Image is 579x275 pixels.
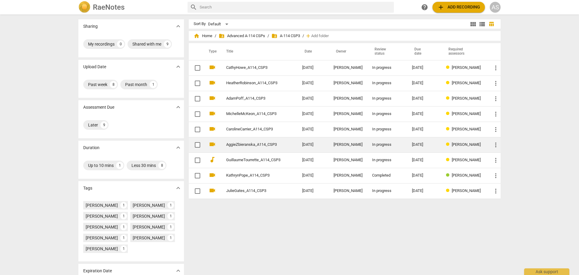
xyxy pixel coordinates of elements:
div: 8 [158,162,166,169]
a: CathyHowe_A114_CSP3 [226,66,280,70]
span: videocam [209,94,216,102]
td: [DATE] [297,60,329,75]
div: [PERSON_NAME] [86,202,118,208]
span: expand_more [175,63,182,70]
div: In progress [372,112,402,116]
span: / [302,34,304,38]
span: search [190,4,197,11]
td: [DATE] [297,75,329,91]
div: [PERSON_NAME] [133,202,165,208]
span: more_vert [492,95,499,102]
div: 1 [116,162,123,169]
span: [PERSON_NAME] [452,142,481,147]
span: more_vert [492,80,499,87]
div: Less 30 mins [131,162,156,168]
span: Review status: in progress [446,127,452,131]
td: [DATE] [297,152,329,168]
div: [DATE] [412,127,436,132]
div: [PERSON_NAME] [334,142,362,147]
td: [DATE] [297,91,329,106]
span: Review status: in progress [446,65,452,70]
span: [PERSON_NAME] [452,111,481,116]
div: Shared with me [132,41,161,47]
span: folder_shared [219,33,225,39]
span: videocam [209,171,216,179]
a: Help [419,2,430,13]
span: Review status: in progress [446,142,452,147]
td: [DATE] [297,183,329,199]
th: Date [297,43,329,60]
div: [PERSON_NAME] [133,224,165,230]
td: [DATE] [297,106,329,122]
span: add [437,4,445,11]
div: [PERSON_NAME] [133,235,165,241]
span: videocam [209,187,216,194]
div: [PERSON_NAME] [334,81,362,85]
button: Show more [174,103,183,112]
span: Review status: in progress [446,188,452,193]
div: 1 [167,224,174,230]
button: Show more [174,184,183,193]
span: home [194,33,200,39]
th: Due date [407,43,441,60]
div: 1 [150,81,157,88]
div: 9 [100,121,108,129]
p: Duration [83,145,100,151]
span: [PERSON_NAME] [452,96,481,101]
span: [PERSON_NAME] [452,81,481,85]
div: [PERSON_NAME] [86,213,118,219]
div: [PERSON_NAME] [334,96,362,101]
div: In progress [372,96,402,101]
th: Review status [367,43,407,60]
div: 1 [167,235,174,241]
span: more_vert [492,172,499,179]
div: Sort By [194,22,206,26]
span: [PERSON_NAME] [452,173,481,177]
a: AggieZbieranska_A114_CSP3 [226,142,280,147]
div: 1 [120,245,127,252]
span: table_chart [489,21,494,27]
div: [PERSON_NAME] [334,112,362,116]
div: [DATE] [412,158,436,162]
div: Completed [372,173,402,178]
span: [PERSON_NAME] [452,158,481,162]
div: Up to 10 mins [88,162,114,168]
div: Past month [125,82,147,88]
span: Advanced A-114 CSPs [219,33,265,39]
div: [PERSON_NAME] [334,158,362,162]
span: add [305,33,311,39]
div: AS [490,2,501,13]
span: Home [194,33,212,39]
span: expand_more [175,144,182,151]
div: In progress [372,127,402,132]
div: 1 [167,213,174,219]
div: [DATE] [412,112,436,116]
button: List view [478,20,487,29]
th: Required assessors [441,43,487,60]
button: Tile view [469,20,478,29]
div: [PERSON_NAME] [334,66,362,70]
div: [PERSON_NAME] [86,246,118,252]
span: folder_shared [271,33,277,39]
div: Past week [88,82,107,88]
span: [PERSON_NAME] [452,127,481,131]
button: Show more [174,62,183,71]
a: HeatherRobinson_A114_CSP3 [226,81,280,85]
div: [DATE] [412,173,436,178]
div: Later [88,122,98,128]
td: [DATE] [297,122,329,137]
span: videocam [209,79,216,86]
div: [PERSON_NAME] [334,173,362,178]
div: [DATE] [412,142,436,147]
span: more_vert [492,110,499,118]
div: 9 [164,40,171,48]
div: 1 [120,224,127,230]
a: MichelleMcKeon_A114_CSP3 [226,112,280,116]
p: Assessment Due [83,104,114,110]
div: 8 [110,81,117,88]
span: more_vert [492,157,499,164]
div: 1 [120,213,127,219]
div: 1 [167,202,174,209]
span: videocam [209,64,216,71]
h2: RaeNotes [93,3,125,11]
